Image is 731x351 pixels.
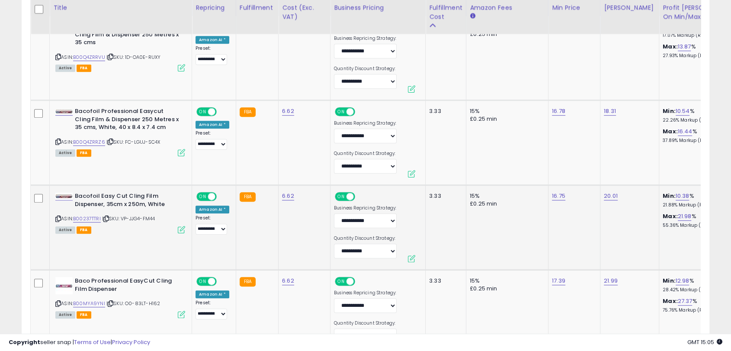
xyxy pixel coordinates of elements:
label: Quantity Discount Strategy: [334,151,397,157]
a: 21.98 [678,212,692,221]
div: £0.25 min [470,285,542,293]
a: B00237TTRI [73,215,101,222]
span: OFF [215,278,229,285]
span: ON [197,108,208,116]
b: 2 x Bacofoil Professional Easycut Cling Film & Dispenser 250 Metres x 35 cms [75,23,180,49]
span: FBA [77,64,91,72]
div: Business Pricing [334,3,422,13]
label: Business Repricing Strategy: [334,35,397,42]
div: ASIN: [55,192,185,232]
div: £0.25 min [470,30,542,38]
span: 2025-10-9 15:05 GMT [687,338,722,346]
div: Preset: [196,130,229,150]
a: 16.44 [678,127,693,136]
a: 10.54 [676,107,690,116]
span: FBA [77,311,91,319]
div: £0.25 min [470,115,542,123]
label: Quantity Discount Strategy: [334,235,397,242]
div: [PERSON_NAME] [604,3,655,13]
div: Title [53,3,188,13]
div: 3.33 [429,107,459,115]
b: Min: [663,192,676,200]
b: Max: [663,212,678,220]
a: 13.87 [678,42,691,51]
span: FBA [77,149,91,157]
span: ON [336,108,346,116]
a: 16.78 [552,107,565,116]
span: | SKU: FC-LGUJ-SC4X [106,138,160,145]
div: 15% [470,192,542,200]
b: Bacofoil Professional Easycut Cling Film & Dispenser 250 Metres x 35 cms, White, 40 x 8.4 x 7.4 cm [75,107,180,134]
b: Max: [663,42,678,51]
div: ASIN: [55,277,185,317]
b: Max: [663,127,678,135]
label: Business Repricing Strategy: [334,120,397,126]
label: Business Repricing Strategy: [334,290,397,296]
span: ON [336,278,346,285]
span: | SKU: VP-JJG4-FM44 [102,215,155,222]
a: 6.62 [282,192,294,200]
b: Max: [663,297,678,305]
a: 21.99 [604,277,618,285]
a: 12.98 [676,277,689,285]
div: Fulfillment Cost [429,3,462,22]
div: 15% [470,107,542,115]
span: ON [197,278,208,285]
a: 16.75 [552,192,565,200]
a: 18.31 [604,107,616,116]
span: ON [336,193,346,200]
small: Amazon Fees. [470,13,475,20]
div: 3.33 [429,277,459,285]
label: Quantity Discount Strategy: [334,320,397,326]
span: OFF [215,193,229,200]
a: 17.39 [552,277,565,285]
span: | SKU: O0-83LT-H162 [106,300,160,307]
span: All listings currently available for purchase on Amazon [55,226,75,234]
a: 6.62 [282,107,294,116]
span: OFF [354,108,368,116]
span: | SKU: 1D-OA0E-RUXY [106,54,160,61]
b: Min: [663,277,676,285]
a: 6.62 [282,277,294,285]
div: seller snap | | [9,338,150,347]
span: All listings currently available for purchase on Amazon [55,311,75,319]
b: Bacofoil Easy Cut Cling Film Dispenser, 35cm x 250m, White [75,192,180,210]
div: Min Price [552,3,596,13]
label: Business Repricing Strategy: [334,205,397,211]
img: 31MCO6Ns6DL._SL40_.jpg [55,109,73,113]
div: Amazon Fees [470,3,545,13]
div: Fulfillment [240,3,275,13]
span: OFF [354,278,368,285]
a: 10.38 [676,192,689,200]
span: All listings currently available for purchase on Amazon [55,149,75,157]
a: 27.37 [678,297,693,306]
div: ASIN: [55,23,185,71]
div: Repricing [196,3,232,13]
a: B00Q4ZRRZ6 [73,138,105,146]
div: ASIN: [55,107,185,155]
div: Preset: [196,215,229,235]
a: Privacy Policy [112,338,150,346]
div: 3.33 [429,192,459,200]
b: Min: [663,107,676,115]
small: FBA [240,192,256,202]
div: Amazon AI * [196,36,229,44]
img: 31SOKsGjFQL._SL40_.jpg [55,193,73,200]
img: 41LAl0j5AOL._SL40_.jpg [55,277,73,294]
div: £0.25 min [470,200,542,208]
a: 20.01 [604,192,618,200]
small: FBA [240,107,256,117]
small: FBA [240,277,256,287]
span: OFF [215,108,229,116]
a: B00MYA9YNI [73,300,105,307]
span: OFF [354,193,368,200]
span: ON [197,193,208,200]
span: FBA [77,226,91,234]
div: Amazon AI * [196,121,229,129]
div: 15% [470,277,542,285]
span: All listings currently available for purchase on Amazon [55,64,75,72]
a: Terms of Use [74,338,111,346]
label: Quantity Discount Strategy: [334,66,397,72]
div: Amazon AI * [196,290,229,298]
div: Cost (Exc. VAT) [282,3,327,22]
